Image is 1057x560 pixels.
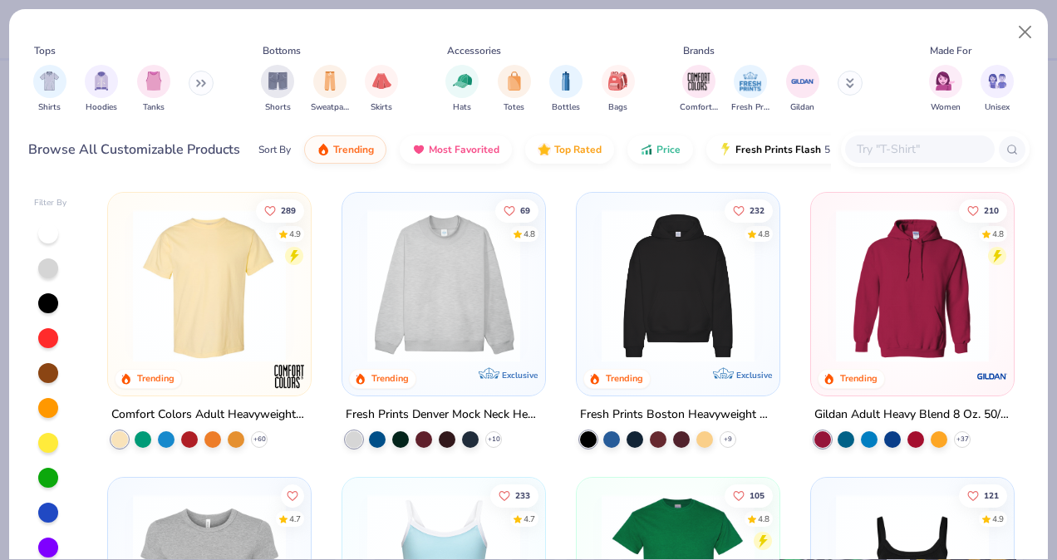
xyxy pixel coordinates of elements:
div: Accessories [447,43,501,58]
span: 210 [984,206,999,214]
span: Fresh Prints Flash [735,143,821,156]
button: Like [490,484,538,507]
button: Like [495,199,538,222]
div: Fresh Prints Denver Mock Neck Heavyweight Sweatshirt [346,405,542,425]
div: 4.9 [290,228,302,240]
button: Price [627,135,693,164]
button: Like [959,484,1007,507]
img: Fresh Prints Image [738,69,763,94]
div: Fresh Prints Boston Heavyweight Hoodie [580,405,776,425]
button: filter button [549,65,583,114]
span: Fresh Prints [731,101,769,114]
div: 4.7 [524,513,535,525]
span: Bags [608,101,627,114]
button: Like [725,199,773,222]
img: 91acfc32-fd48-4d6b-bdad-a4c1a30ac3fc [593,209,763,362]
div: filter for Hats [445,65,479,114]
span: Top Rated [554,143,602,156]
span: + 10 [488,435,500,445]
button: Top Rated [525,135,614,164]
span: Bottles [552,101,580,114]
div: filter for Gildan [786,65,819,114]
img: Women Image [936,71,955,91]
img: a90f7c54-8796-4cb2-9d6e-4e9644cfe0fe [528,209,698,362]
span: + 60 [253,435,266,445]
div: filter for Bags [602,65,635,114]
button: filter button [929,65,962,114]
span: Gildan [790,101,814,114]
div: filter for Bottles [549,65,583,114]
button: Most Favorited [400,135,512,164]
span: Exclusive [736,370,772,381]
img: Comfort Colors logo [273,360,306,393]
span: 105 [750,491,764,499]
img: Gildan logo [975,360,1008,393]
div: Brands [683,43,715,58]
div: Sort By [258,142,291,157]
div: filter for Comfort Colors [680,65,718,114]
img: Gildan Image [790,69,815,94]
span: Price [656,143,681,156]
button: Like [257,199,305,222]
span: 233 [515,491,530,499]
img: 01756b78-01f6-4cc6-8d8a-3c30c1a0c8ac [828,209,997,362]
span: Hats [453,101,471,114]
span: 5 day delivery [824,140,886,160]
div: filter for Shorts [261,65,294,114]
button: filter button [445,65,479,114]
img: d4a37e75-5f2b-4aef-9a6e-23330c63bbc0 [762,209,932,362]
img: f5d85501-0dbb-4ee4-b115-c08fa3845d83 [359,209,528,362]
span: Sweatpants [311,101,349,114]
div: 4.8 [758,513,769,525]
div: 4.8 [758,228,769,240]
button: filter button [786,65,819,114]
span: Tanks [143,101,165,114]
img: most_fav.gif [412,143,425,156]
div: filter for Sweatpants [311,65,349,114]
div: filter for Fresh Prints [731,65,769,114]
button: filter button [680,65,718,114]
button: Close [1010,17,1041,48]
span: Unisex [985,101,1010,114]
img: Tanks Image [145,71,163,91]
button: filter button [365,65,398,114]
span: 69 [520,206,530,214]
span: + 9 [724,435,732,445]
div: filter for Totes [498,65,531,114]
img: Skirts Image [372,71,391,91]
button: filter button [731,65,769,114]
img: Shirts Image [40,71,59,91]
img: Hats Image [453,71,472,91]
img: Comfort Colors Image [686,69,711,94]
button: Trending [304,135,386,164]
div: 4.8 [524,228,535,240]
span: 289 [282,206,297,214]
span: Women [931,101,961,114]
button: filter button [85,65,118,114]
button: Like [725,484,773,507]
button: filter button [981,65,1014,114]
span: 121 [984,491,999,499]
div: Bottoms [263,43,301,58]
span: Totes [504,101,524,114]
div: filter for Women [929,65,962,114]
div: filter for Hoodies [85,65,118,114]
button: Like [282,484,305,507]
button: Like [959,199,1007,222]
span: Exclusive [502,370,538,381]
button: filter button [137,65,170,114]
span: Skirts [371,101,392,114]
button: Fresh Prints Flash5 day delivery [706,135,898,164]
span: Hoodies [86,101,117,114]
div: Tops [34,43,56,58]
div: Gildan Adult Heavy Blend 8 Oz. 50/50 Hooded Sweatshirt [814,405,1010,425]
div: filter for Unisex [981,65,1014,114]
img: 029b8af0-80e6-406f-9fdc-fdf898547912 [125,209,294,362]
img: Shorts Image [268,71,288,91]
input: Try "T-Shirt" [855,140,983,159]
button: filter button [602,65,635,114]
img: Unisex Image [988,71,1007,91]
span: Comfort Colors [680,101,718,114]
span: Shirts [38,101,61,114]
img: TopRated.gif [538,143,551,156]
